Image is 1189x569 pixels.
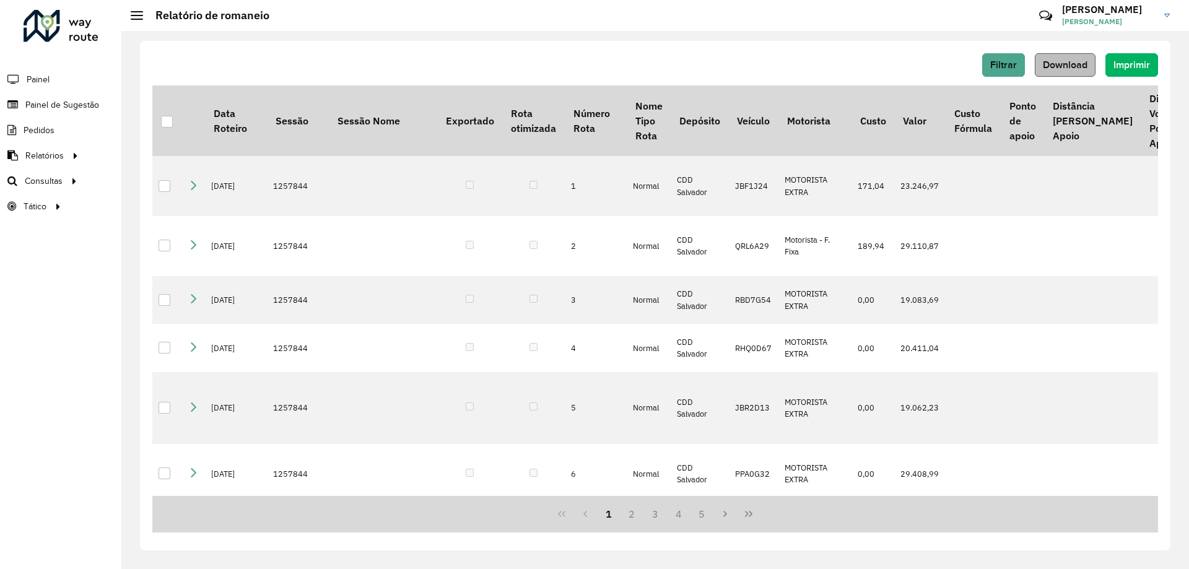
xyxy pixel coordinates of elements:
[671,85,728,156] th: Depósito
[851,85,894,156] th: Custo
[851,324,894,372] td: 0,00
[851,444,894,504] td: 0,00
[778,444,851,504] td: MOTORISTA EXTRA
[627,324,671,372] td: Normal
[729,324,778,372] td: RHQ0D67
[1043,59,1087,70] span: Download
[143,9,269,22] h2: Relatório de romaneio
[565,372,627,444] td: 5
[627,85,671,156] th: Nome Tipo Rota
[851,372,894,444] td: 0,00
[1105,53,1158,77] button: Imprimir
[437,85,502,156] th: Exportado
[627,156,671,216] td: Normal
[671,276,728,324] td: CDD Salvador
[205,372,267,444] td: [DATE]
[778,156,851,216] td: MOTORISTA EXTRA
[205,216,267,276] td: [DATE]
[565,324,627,372] td: 4
[24,124,54,137] span: Pedidos
[267,216,329,276] td: 1257844
[990,59,1017,70] span: Filtrar
[24,200,46,213] span: Tático
[894,85,946,156] th: Valor
[894,444,946,504] td: 29.408,99
[778,324,851,372] td: MOTORISTA EXTRA
[205,85,267,156] th: Data Roteiro
[627,372,671,444] td: Normal
[894,372,946,444] td: 19.062,23
[565,276,627,324] td: 3
[778,276,851,324] td: MOTORISTA EXTRA
[729,216,778,276] td: QRL6A29
[671,324,728,372] td: CDD Salvador
[267,372,329,444] td: 1257844
[946,85,1000,156] th: Custo Fórmula
[627,276,671,324] td: Normal
[894,156,946,216] td: 23.246,97
[894,216,946,276] td: 29.110,87
[729,276,778,324] td: RBD7G54
[690,502,714,526] button: 5
[737,502,760,526] button: Last Page
[25,175,63,188] span: Consultas
[671,372,728,444] td: CDD Salvador
[671,156,728,216] td: CDD Salvador
[778,85,851,156] th: Motorista
[778,216,851,276] td: Motorista - F. Fixa
[565,216,627,276] td: 2
[565,156,627,216] td: 1
[1032,2,1059,29] a: Contato Rápido
[729,85,778,156] th: Veículo
[851,216,894,276] td: 189,94
[329,85,437,156] th: Sessão Nome
[851,156,894,216] td: 171,04
[729,372,778,444] td: JBR2D13
[267,444,329,504] td: 1257844
[25,98,99,111] span: Painel de Sugestão
[627,444,671,504] td: Normal
[1035,53,1095,77] button: Download
[1044,85,1141,156] th: Distância [PERSON_NAME] Apoio
[982,53,1025,77] button: Filtrar
[205,156,267,216] td: [DATE]
[27,73,50,86] span: Painel
[671,216,728,276] td: CDD Salvador
[597,502,621,526] button: 1
[1062,16,1155,27] span: [PERSON_NAME]
[894,276,946,324] td: 19.083,69
[1113,59,1150,70] span: Imprimir
[1001,85,1044,156] th: Ponto de apoio
[565,85,627,156] th: Número Rota
[205,324,267,372] td: [DATE]
[620,502,643,526] button: 2
[729,444,778,504] td: PPA0G32
[1062,4,1155,15] h3: [PERSON_NAME]
[729,156,778,216] td: JBF1J24
[25,149,64,162] span: Relatórios
[267,324,329,372] td: 1257844
[502,85,564,156] th: Rota otimizada
[267,276,329,324] td: 1257844
[627,216,671,276] td: Normal
[713,502,737,526] button: Next Page
[851,276,894,324] td: 0,00
[565,444,627,504] td: 6
[267,156,329,216] td: 1257844
[643,502,667,526] button: 3
[267,85,329,156] th: Sessão
[667,502,690,526] button: 4
[671,444,728,504] td: CDD Salvador
[205,444,267,504] td: [DATE]
[894,324,946,372] td: 20.411,04
[778,372,851,444] td: MOTORISTA EXTRA
[205,276,267,324] td: [DATE]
